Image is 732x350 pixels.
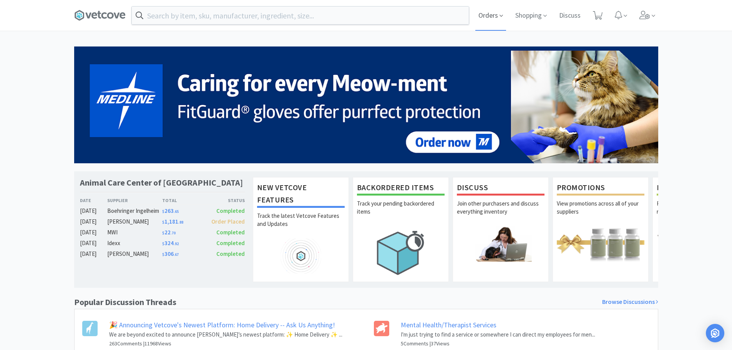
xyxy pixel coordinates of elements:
[357,226,445,279] img: hero_backorders.png
[107,239,162,248] div: Idexx
[162,197,204,204] div: Total
[80,206,245,216] a: [DATE]Boehringer Ingelheim$263.65Completed
[457,181,544,196] h1: Discuss
[401,339,595,348] h6: 5 Comments | 37 Views
[216,250,245,257] span: Completed
[401,320,496,329] a: Mental Health/Therapist Services
[80,197,108,204] div: Date
[80,206,108,216] div: [DATE]
[216,239,245,247] span: Completed
[107,197,162,204] div: Supplier
[257,212,345,239] p: Track the latest Vetcove Features and Updates
[107,206,162,216] div: Boehringer Ingelheim
[401,330,595,339] p: I'm just trying to find a service or somewhere I can direct my employees for men...
[204,197,245,204] div: Status
[216,207,245,214] span: Completed
[107,228,162,237] div: MWI
[80,177,243,188] h1: Animal Care Center of [GEOGRAPHIC_DATA]
[162,252,164,257] span: $
[80,228,245,237] a: [DATE]MWI$22.70Completed
[357,199,445,226] p: Track your pending backordered items
[178,220,183,225] span: . 88
[162,207,179,214] span: 263
[556,12,584,19] a: Discuss
[80,217,245,226] a: [DATE][PERSON_NAME]$1,181.88Order Placed
[457,199,544,226] p: Join other purchasers and discuss everything inventory
[602,297,658,307] a: Browse Discussions
[453,177,549,282] a: DiscussJoin other purchasers and discuss everything inventory
[162,220,164,225] span: $
[162,218,183,225] span: 1,181
[80,217,108,226] div: [DATE]
[162,239,179,247] span: 324
[162,209,164,214] span: $
[109,320,335,329] a: 🎉 Announcing Vetcove's Newest Platform: Home Delivery -- Ask Us Anything!
[174,241,179,246] span: . 92
[107,217,162,226] div: [PERSON_NAME]
[557,199,644,226] p: View promotions across all of your suppliers
[80,249,245,259] a: [DATE][PERSON_NAME]$306.67Completed
[107,249,162,259] div: [PERSON_NAME]
[80,239,108,248] div: [DATE]
[257,239,345,274] img: hero_feature_roadmap.png
[162,229,176,236] span: 22
[80,228,108,237] div: [DATE]
[457,226,544,261] img: hero_discuss.png
[109,330,342,339] p: We are beyond excited to announce [PERSON_NAME]’s newest platform: ✨ Home Delivery ✨ ...
[353,177,449,282] a: Backordered ItemsTrack your pending backordered items
[557,181,644,196] h1: Promotions
[174,252,179,257] span: . 67
[162,231,164,236] span: $
[357,181,445,196] h1: Backordered Items
[253,177,349,282] a: New Vetcove FeaturesTrack the latest Vetcove Features and Updates
[80,249,108,259] div: [DATE]
[174,209,179,214] span: . 65
[74,295,176,309] h1: Popular Discussion Threads
[132,7,469,24] input: Search by item, sku, manufacturer, ingredient, size...
[80,239,245,248] a: [DATE]Idexx$324.92Completed
[74,46,658,163] img: 5b85490d2c9a43ef9873369d65f5cc4c_481.png
[211,218,245,225] span: Order Placed
[162,250,179,257] span: 306
[257,181,345,208] h1: New Vetcove Features
[706,324,724,342] div: Open Intercom Messenger
[109,339,342,348] h6: 263 Comments | 11968 Views
[557,226,644,261] img: hero_promotions.png
[216,229,245,236] span: Completed
[162,241,164,246] span: $
[171,231,176,236] span: . 70
[553,177,649,282] a: PromotionsView promotions across all of your suppliers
